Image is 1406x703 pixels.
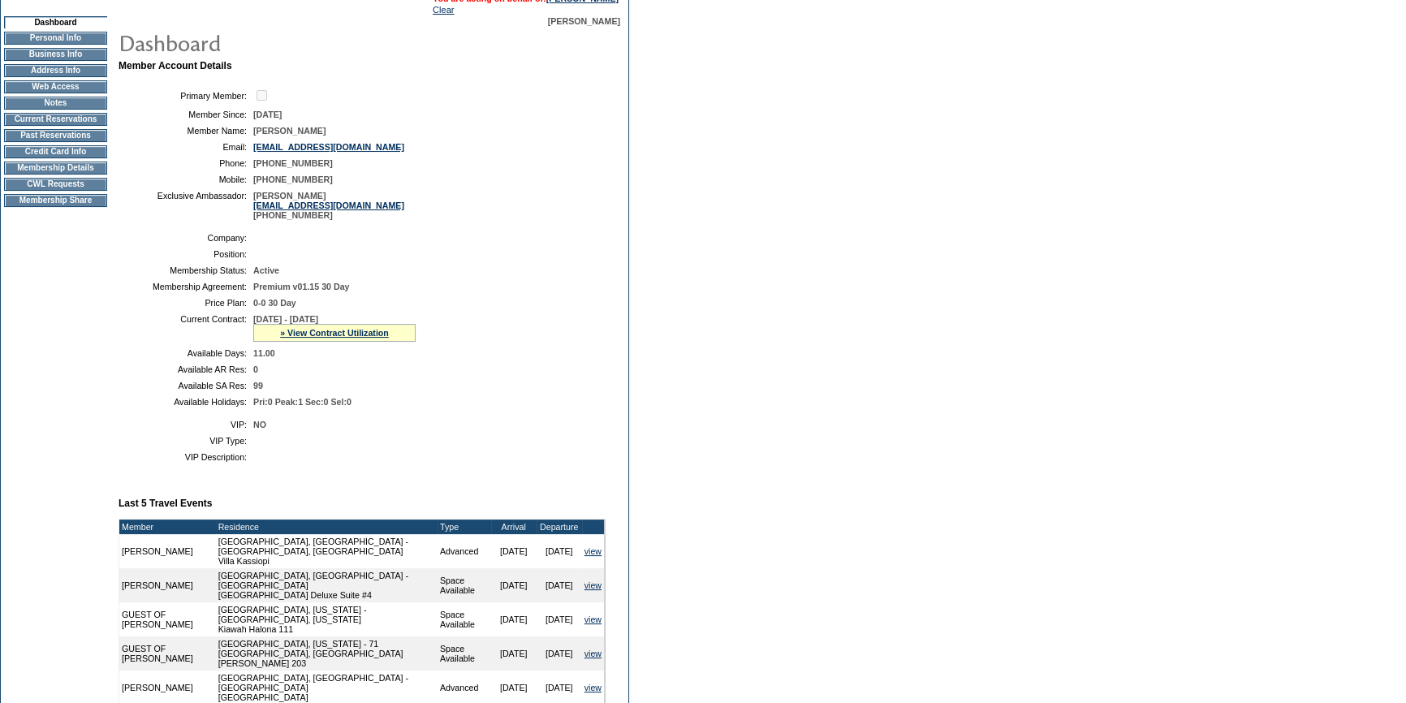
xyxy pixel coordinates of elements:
[125,126,247,136] td: Member Name:
[438,602,491,636] td: Space Available
[125,436,247,446] td: VIP Type:
[119,568,216,602] td: [PERSON_NAME]
[125,381,247,390] td: Available SA Res:
[4,64,107,77] td: Address Info
[125,364,247,374] td: Available AR Res:
[125,314,247,342] td: Current Contract:
[280,328,389,338] a: » View Contract Utilization
[253,420,266,429] span: NO
[537,534,582,568] td: [DATE]
[4,145,107,158] td: Credit Card Info
[253,201,404,210] a: [EMAIL_ADDRESS][DOMAIN_NAME]
[216,602,438,636] td: [GEOGRAPHIC_DATA], [US_STATE] - [GEOGRAPHIC_DATA], [US_STATE] Kiawah Halona 111
[253,126,326,136] span: [PERSON_NAME]
[584,683,602,692] a: view
[253,110,282,119] span: [DATE]
[253,265,279,275] span: Active
[216,534,438,568] td: [GEOGRAPHIC_DATA], [GEOGRAPHIC_DATA] - [GEOGRAPHIC_DATA], [GEOGRAPHIC_DATA] Villa Kassiopi
[4,32,107,45] td: Personal Info
[537,636,582,671] td: [DATE]
[438,520,491,534] td: Type
[253,142,404,152] a: [EMAIL_ADDRESS][DOMAIN_NAME]
[4,178,107,191] td: CWL Requests
[491,534,537,568] td: [DATE]
[4,113,107,126] td: Current Reservations
[125,233,247,243] td: Company:
[216,636,438,671] td: [GEOGRAPHIC_DATA], [US_STATE] - 71 [GEOGRAPHIC_DATA], [GEOGRAPHIC_DATA] [PERSON_NAME] 203
[537,520,582,534] td: Departure
[125,420,247,429] td: VIP:
[584,649,602,658] a: view
[125,452,247,462] td: VIP Description:
[125,158,247,168] td: Phone:
[253,397,351,407] span: Pri:0 Peak:1 Sec:0 Sel:0
[4,194,107,207] td: Membership Share
[216,520,438,534] td: Residence
[119,602,216,636] td: GUEST OF [PERSON_NAME]
[125,110,247,119] td: Member Since:
[438,636,491,671] td: Space Available
[119,60,232,71] b: Member Account Details
[253,314,318,324] span: [DATE] - [DATE]
[491,520,537,534] td: Arrival
[125,191,247,220] td: Exclusive Ambassador:
[584,580,602,590] a: view
[119,534,216,568] td: [PERSON_NAME]
[438,534,491,568] td: Advanced
[491,602,537,636] td: [DATE]
[4,16,107,28] td: Dashboard
[4,80,107,93] td: Web Access
[4,48,107,61] td: Business Info
[119,636,216,671] td: GUEST OF [PERSON_NAME]
[118,26,442,58] img: pgTtlDashboard.gif
[125,249,247,259] td: Position:
[253,282,349,291] span: Premium v01.15 30 Day
[119,498,212,509] b: Last 5 Travel Events
[125,348,247,358] td: Available Days:
[4,129,107,142] td: Past Reservations
[584,546,602,556] a: view
[537,602,582,636] td: [DATE]
[253,298,296,308] span: 0-0 30 Day
[125,298,247,308] td: Price Plan:
[548,16,620,26] span: [PERSON_NAME]
[125,282,247,291] td: Membership Agreement:
[584,615,602,624] a: view
[125,397,247,407] td: Available Holidays:
[253,381,263,390] span: 99
[125,175,247,184] td: Mobile:
[253,348,275,358] span: 11.00
[438,568,491,602] td: Space Available
[125,142,247,152] td: Email:
[253,175,333,184] span: [PHONE_NUMBER]
[125,265,247,275] td: Membership Status:
[253,158,333,168] span: [PHONE_NUMBER]
[491,568,537,602] td: [DATE]
[253,364,258,374] span: 0
[119,520,216,534] td: Member
[433,5,454,15] a: Clear
[216,568,438,602] td: [GEOGRAPHIC_DATA], [GEOGRAPHIC_DATA] - [GEOGRAPHIC_DATA] [GEOGRAPHIC_DATA] Deluxe Suite #4
[491,636,537,671] td: [DATE]
[537,568,582,602] td: [DATE]
[4,162,107,175] td: Membership Details
[253,191,404,220] span: [PERSON_NAME] [PHONE_NUMBER]
[4,97,107,110] td: Notes
[125,88,247,103] td: Primary Member:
